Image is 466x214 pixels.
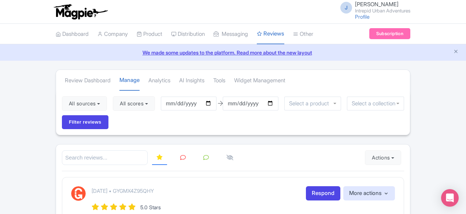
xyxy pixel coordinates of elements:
input: Select a product [289,100,333,107]
a: Other [293,24,313,44]
span: 5.0 Stars [140,204,161,210]
div: Open Intercom Messenger [441,189,459,207]
a: AI Insights [179,71,204,91]
a: Profile [355,14,370,20]
a: Messaging [214,24,248,44]
a: Respond [306,186,340,200]
a: Reviews [257,24,284,45]
span: J [340,2,352,14]
img: GetYourGuide Logo [71,186,86,201]
a: Analytics [148,71,170,91]
a: Dashboard [56,24,89,44]
a: J [PERSON_NAME] Intrepid Urban Adventures [336,1,410,13]
input: Filter reviews [62,115,108,129]
a: Subscription [369,28,410,39]
a: Distribution [171,24,205,44]
button: All sources [62,96,107,111]
a: Review Dashboard [65,71,111,91]
button: All scores [113,96,155,111]
small: Intrepid Urban Adventures [355,8,410,13]
a: Product [137,24,162,44]
button: More actions [343,186,395,200]
input: Select a collection [352,100,399,107]
span: [PERSON_NAME] [355,1,399,8]
a: We made some updates to the platform. Read more about the new layout [4,49,462,56]
a: Company [97,24,128,44]
button: Close announcement [453,48,459,56]
a: Tools [213,71,225,91]
p: [DATE] • GYGMX4Z95QHY [92,187,154,195]
img: logo-ab69f6fb50320c5b225c76a69d11143b.png [52,4,109,20]
button: Actions [365,150,401,165]
a: Manage [119,70,140,91]
input: Search reviews... [62,150,148,165]
a: Widget Management [234,71,285,91]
